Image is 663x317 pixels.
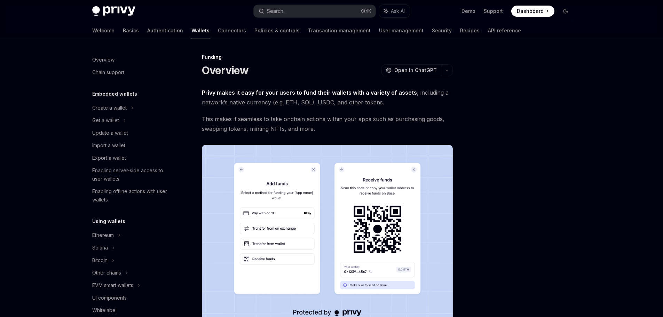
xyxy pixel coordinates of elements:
a: Basics [123,22,139,39]
button: Open in ChatGPT [381,64,441,76]
span: Open in ChatGPT [394,67,437,74]
h1: Overview [202,64,249,77]
a: Whitelabel [87,304,176,317]
span: Ask AI [391,8,405,15]
span: Dashboard [517,8,544,15]
button: Ask AI [379,5,410,17]
a: Import a wallet [87,139,176,152]
strong: Privy makes it easy for your users to fund their wallets with a variety of assets [202,89,417,96]
div: Bitcoin [92,256,108,264]
a: Chain support [87,66,176,79]
a: Update a wallet [87,127,176,139]
div: Ethereum [92,231,114,239]
div: Export a wallet [92,154,126,162]
div: Get a wallet [92,116,119,125]
a: UI components [87,292,176,304]
h5: Embedded wallets [92,90,137,98]
div: Search... [267,7,286,15]
img: dark logo [92,6,135,16]
a: Demo [461,8,475,15]
a: Welcome [92,22,115,39]
div: Import a wallet [92,141,125,150]
a: Dashboard [511,6,554,17]
button: Toggle dark mode [560,6,571,17]
div: Enabling offline actions with user wallets [92,187,172,204]
div: UI components [92,294,127,302]
div: Whitelabel [92,306,117,315]
div: EVM smart wallets [92,281,133,290]
div: Chain support [92,68,124,77]
a: Overview [87,54,176,66]
a: Wallets [191,22,210,39]
div: Solana [92,244,108,252]
span: , including a network’s native currency (e.g. ETH, SOL), USDC, and other tokens. [202,88,453,107]
span: This makes it seamless to take onchain actions within your apps such as purchasing goods, swappin... [202,114,453,134]
a: API reference [488,22,521,39]
a: Export a wallet [87,152,176,164]
div: Funding [202,54,453,61]
a: Enabling server-side access to user wallets [87,164,176,185]
div: Enabling server-side access to user wallets [92,166,172,183]
button: Search...CtrlK [254,5,376,17]
div: Other chains [92,269,121,277]
h5: Using wallets [92,217,125,225]
div: Update a wallet [92,129,128,137]
a: Connectors [218,22,246,39]
a: Enabling offline actions with user wallets [87,185,176,206]
a: User management [379,22,424,39]
a: Recipes [460,22,480,39]
div: Overview [92,56,115,64]
a: Security [432,22,452,39]
a: Support [484,8,503,15]
a: Transaction management [308,22,371,39]
a: Policies & controls [254,22,300,39]
span: Ctrl K [361,8,371,14]
a: Authentication [147,22,183,39]
div: Create a wallet [92,104,127,112]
